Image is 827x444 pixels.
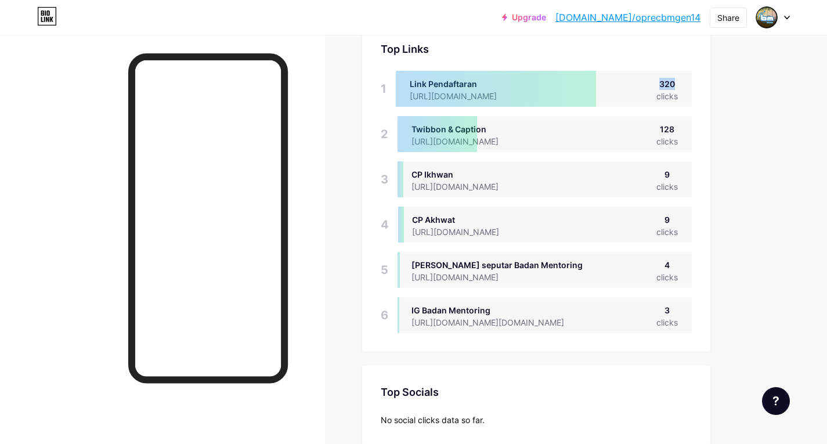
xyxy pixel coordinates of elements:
[381,161,388,197] div: 3
[381,71,387,107] div: 1
[656,271,678,283] div: clicks
[656,78,678,90] div: 320
[717,12,739,24] div: Share
[411,316,583,329] div: [URL][DOMAIN_NAME][DOMAIN_NAME]
[411,181,517,193] div: [URL][DOMAIN_NAME]
[656,168,678,181] div: 9
[555,10,700,24] a: [DOMAIN_NAME]/oprecbmgen14
[381,207,389,243] div: 4
[381,384,692,400] div: Top Socials
[412,214,518,226] div: CP Akhwat
[656,214,678,226] div: 9
[381,252,388,288] div: 5
[411,304,583,316] div: IG Badan Mentoring
[656,181,678,193] div: clicks
[656,90,678,102] div: clicks
[656,304,678,316] div: 3
[411,168,517,181] div: CP Ikhwan
[381,297,388,333] div: 6
[381,414,692,426] div: No social clicks data so far.
[381,41,692,57] div: Top Links
[656,316,678,329] div: clicks
[411,259,583,271] div: [PERSON_NAME] seputar Badan Mentoring
[656,135,678,147] div: clicks
[756,6,778,28] img: Raisul Gufran
[412,226,518,238] div: [URL][DOMAIN_NAME]
[656,259,678,271] div: 4
[411,271,583,283] div: [URL][DOMAIN_NAME]
[502,13,546,22] a: Upgrade
[381,116,388,152] div: 2
[656,123,678,135] div: 128
[656,226,678,238] div: clicks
